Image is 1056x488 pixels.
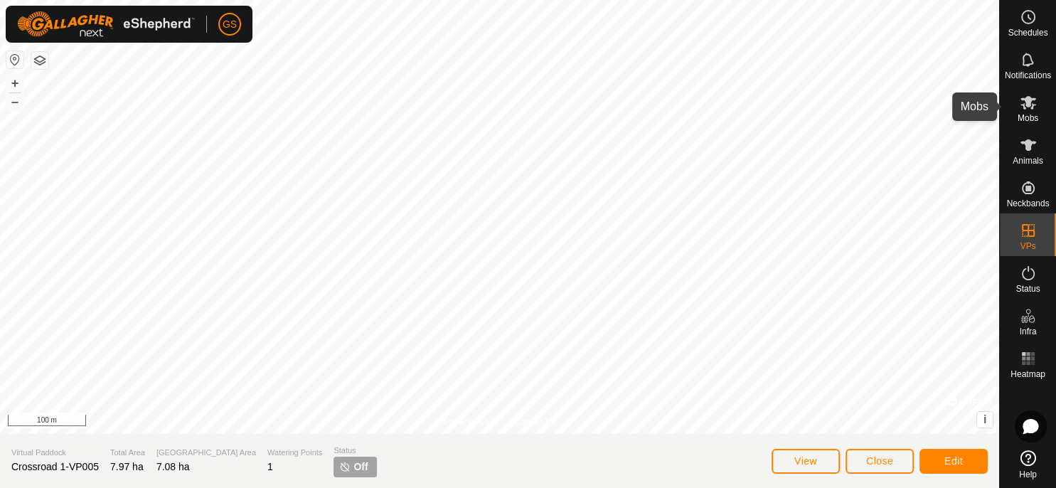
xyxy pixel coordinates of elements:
span: View [794,455,817,467]
img: Gallagher Logo [17,11,195,37]
span: Status [1015,285,1040,293]
span: Help [1019,470,1037,479]
img: turn-off [339,461,351,472]
span: 7.08 ha [156,461,190,472]
button: i [977,412,993,428]
a: Privacy Policy [443,415,496,428]
span: Mobs [1018,114,1038,122]
span: Infra [1019,327,1036,336]
span: Status [334,445,376,457]
span: Neckbands [1006,199,1049,208]
span: Heatmap [1010,370,1045,378]
span: Watering Points [267,447,322,459]
span: [GEOGRAPHIC_DATA] Area [156,447,256,459]
a: Contact Us [513,415,555,428]
span: Crossroad 1-VP005 [11,461,99,472]
span: Virtual Paddock [11,447,99,459]
span: GS [223,17,237,32]
span: VPs [1020,242,1035,250]
button: View [772,449,840,474]
span: Total Area [110,447,145,459]
a: Help [1000,445,1056,484]
span: Notifications [1005,71,1051,80]
button: Edit [919,449,988,474]
button: Map Layers [31,52,48,69]
span: Schedules [1008,28,1047,37]
button: Reset Map [6,51,23,68]
span: Animals [1013,157,1043,165]
span: Off [353,460,368,474]
button: + [6,75,23,92]
span: Close [866,455,893,467]
span: 7.97 ha [110,461,144,472]
button: Close [846,449,914,474]
span: 1 [267,461,273,472]
button: – [6,93,23,110]
span: i [983,413,986,425]
span: Edit [944,455,963,467]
